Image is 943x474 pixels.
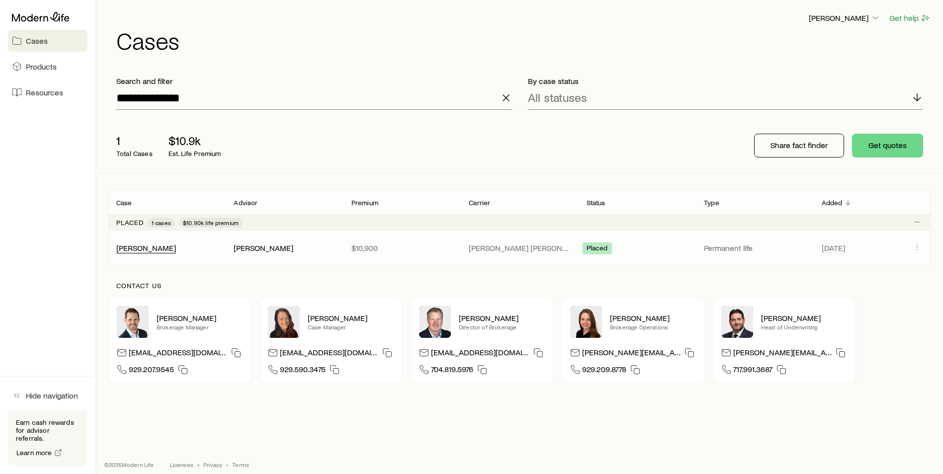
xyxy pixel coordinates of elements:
p: [PERSON_NAME][EMAIL_ADDRESS][DOMAIN_NAME] [733,347,832,361]
img: Nick Weiler [117,306,149,338]
a: Products [8,56,87,78]
p: Type [704,199,719,207]
span: [DATE] [822,243,845,253]
p: Brokerage Manager [157,323,243,331]
p: Search and filter [116,76,512,86]
a: [PERSON_NAME] [116,243,176,252]
span: Placed [587,244,608,254]
div: [PERSON_NAME] [234,243,293,253]
button: Share fact finder [754,134,844,158]
span: Hide navigation [26,391,78,400]
div: [PERSON_NAME] [116,243,176,253]
p: [EMAIL_ADDRESS][DOMAIN_NAME] [129,347,227,361]
p: All statuses [528,90,587,104]
p: [PERSON_NAME] [308,313,394,323]
span: • [197,461,199,469]
a: Cases [8,30,87,52]
img: Ellen Wall [570,306,602,338]
p: 1 [116,134,153,148]
a: Resources [8,81,87,103]
p: $10.9k [169,134,221,148]
p: [EMAIL_ADDRESS][DOMAIN_NAME] [431,347,529,361]
button: Hide navigation [8,385,87,406]
img: Trey Wall [419,306,451,338]
span: 1 cases [152,219,171,227]
p: Director of Brokerage [459,323,545,331]
span: $10.90k life premium [183,219,239,227]
p: Est. Life Premium [169,150,221,158]
span: 929.209.8778 [582,364,626,378]
p: Share fact finder [771,140,828,150]
h1: Cases [116,28,931,52]
p: Carrier [469,199,490,207]
p: Brokerage Operations [610,323,696,331]
p: Head of Underwriting [761,323,848,331]
p: Status [587,199,605,207]
p: [PERSON_NAME] [157,313,243,323]
img: Bryan Simmons [721,306,753,338]
a: Terms [232,461,249,469]
p: © 2025 Modern Life [104,461,154,469]
div: Earn cash rewards for advisor referrals.Learn more [8,410,87,466]
p: [PERSON_NAME] [610,313,696,323]
p: [PERSON_NAME] [761,313,848,323]
p: Total Cases [116,150,153,158]
p: Earn cash rewards for advisor referrals. [16,418,80,442]
button: Get help [889,12,931,24]
span: 704.819.5976 [431,364,473,378]
p: [PERSON_NAME] [809,13,880,23]
p: Contact us [116,282,923,290]
span: • [226,461,228,469]
p: Advisor [234,199,257,207]
img: Abby McGuigan [268,306,300,338]
p: Permanent life [704,243,805,253]
span: 929.590.3475 [280,364,326,378]
p: $10,900 [351,243,453,253]
p: By case status [528,76,924,86]
div: Client cases [108,190,931,266]
span: 929.207.9545 [129,364,174,378]
p: [PERSON_NAME] [PERSON_NAME] [469,243,570,253]
p: Premium [351,199,378,207]
button: [PERSON_NAME] [808,12,881,24]
p: Case Manager [308,323,394,331]
p: [EMAIL_ADDRESS][DOMAIN_NAME] [280,347,378,361]
button: Get quotes [852,134,923,158]
p: Case [116,199,132,207]
span: Products [26,62,57,72]
p: [PERSON_NAME] [459,313,545,323]
span: 717.991.3687 [733,364,772,378]
span: Learn more [16,449,52,456]
span: Resources [26,87,63,97]
a: Privacy [203,461,222,469]
span: Cases [26,36,48,46]
p: [PERSON_NAME][EMAIL_ADDRESS][DOMAIN_NAME] [582,347,681,361]
p: Placed [116,219,144,227]
p: Added [822,199,843,207]
a: Licenses [170,461,193,469]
